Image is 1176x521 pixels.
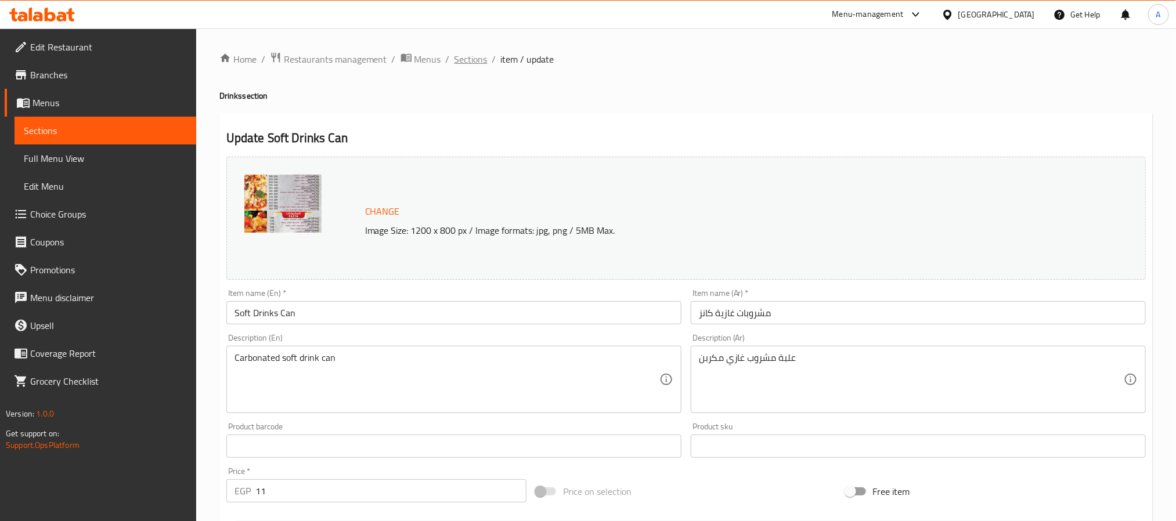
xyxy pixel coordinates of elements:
[30,374,187,388] span: Grocery Checklist
[226,301,681,324] input: Enter name En
[30,68,187,82] span: Branches
[30,263,187,277] span: Promotions
[5,200,196,228] a: Choice Groups
[219,90,1153,102] h4: Drinks section
[284,52,387,66] span: Restaurants management
[5,61,196,89] a: Branches
[235,484,251,498] p: EGP
[5,89,196,117] a: Menus
[5,256,196,284] a: Promotions
[36,406,54,421] span: 1.0.0
[261,52,265,66] li: /
[401,52,441,67] a: Menus
[492,52,496,66] li: /
[15,144,196,172] a: Full Menu View
[5,312,196,339] a: Upsell
[691,435,1146,458] input: Please enter product sku
[30,235,187,249] span: Coupons
[958,8,1035,21] div: [GEOGRAPHIC_DATA]
[5,284,196,312] a: Menu disclaimer
[873,484,910,498] span: Free item
[414,52,441,66] span: Menus
[235,352,659,407] textarea: Carbonated soft drink can
[30,319,187,332] span: Upsell
[832,8,904,21] div: Menu-management
[563,484,632,498] span: Price on selection
[392,52,396,66] li: /
[5,367,196,395] a: Grocery Checklist
[24,151,187,165] span: Full Menu View
[446,52,450,66] li: /
[5,33,196,61] a: Edit Restaurant
[1156,8,1161,21] span: A
[244,175,322,233] img: mmw_638839477911410698
[24,124,187,138] span: Sections
[5,228,196,256] a: Coupons
[219,52,1153,67] nav: breadcrumb
[30,207,187,221] span: Choice Groups
[30,346,187,360] span: Coverage Report
[360,223,1023,237] p: Image Size: 1200 x 800 px / Image formats: jpg, png / 5MB Max.
[270,52,387,67] a: Restaurants management
[24,179,187,193] span: Edit Menu
[6,406,34,421] span: Version:
[6,426,59,441] span: Get support on:
[501,52,554,66] span: item / update
[226,129,1146,147] h2: Update Soft Drinks Can
[15,172,196,200] a: Edit Menu
[360,200,405,223] button: Change
[6,437,80,453] a: Support.OpsPlatform
[15,117,196,144] a: Sections
[226,435,681,458] input: Please enter product barcode
[30,40,187,54] span: Edit Restaurant
[5,339,196,367] a: Coverage Report
[454,52,488,66] a: Sections
[30,291,187,305] span: Menu disclaimer
[691,301,1146,324] input: Enter name Ar
[699,352,1124,407] textarea: علبة مشروب غازي مكربن
[365,203,400,220] span: Change
[219,52,257,66] a: Home
[255,479,526,502] input: Please enter price
[33,96,187,110] span: Menus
